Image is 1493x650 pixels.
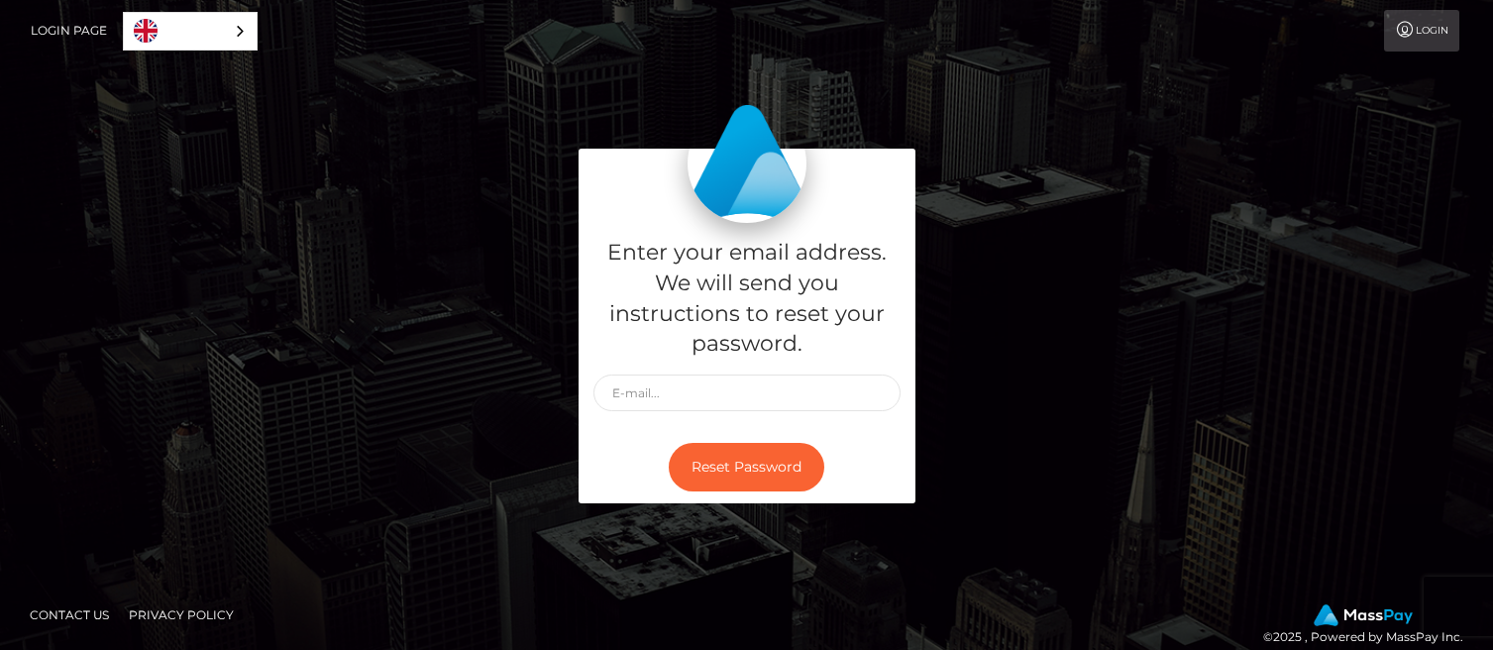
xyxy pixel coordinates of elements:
[1384,10,1459,52] a: Login
[1314,604,1413,626] img: MassPay
[123,12,258,51] aside: Language selected: English
[121,599,242,630] a: Privacy Policy
[22,599,117,630] a: Contact Us
[123,12,258,51] div: Language
[31,10,107,52] a: Login Page
[593,238,901,360] h5: Enter your email address. We will send you instructions to reset your password.
[124,13,257,50] a: English
[669,443,824,491] button: Reset Password
[1263,604,1478,648] div: © 2025 , Powered by MassPay Inc.
[593,375,901,411] input: E-mail...
[688,104,806,223] img: MassPay Login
